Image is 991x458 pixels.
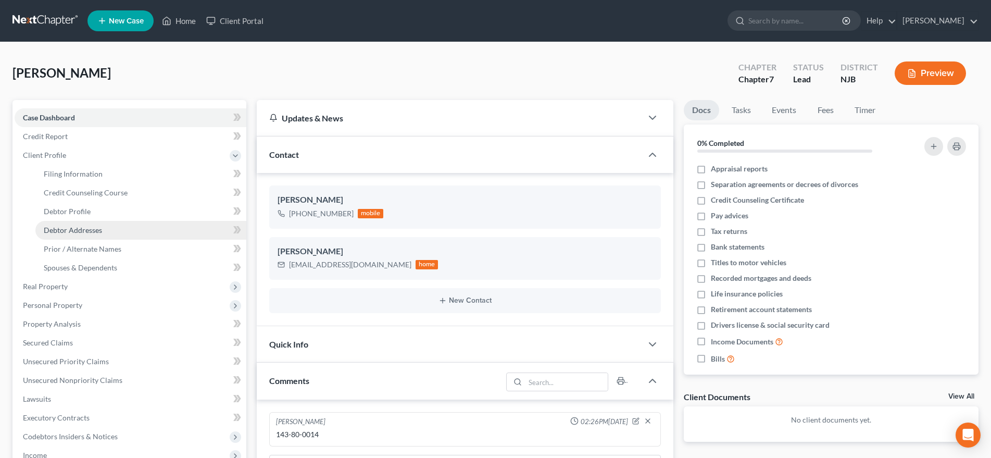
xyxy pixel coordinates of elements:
[35,165,246,183] a: Filing Information
[23,432,118,441] span: Codebtors Insiders & Notices
[711,289,783,299] span: Life insurance policies
[35,258,246,277] a: Spouses & Dependents
[525,373,608,391] input: Search...
[711,242,764,252] span: Bank statements
[692,415,970,425] p: No client documents yet.
[269,113,630,123] div: Updates & News
[44,169,103,178] span: Filing Information
[738,73,776,85] div: Chapter
[846,100,884,120] a: Timer
[697,139,744,147] strong: 0% Completed
[711,337,773,347] span: Income Documents
[841,61,878,73] div: District
[948,393,974,400] a: View All
[201,11,269,30] a: Client Portal
[109,17,144,25] span: New Case
[15,108,246,127] a: Case Dashboard
[711,195,804,205] span: Credit Counseling Certificate
[23,113,75,122] span: Case Dashboard
[23,376,122,385] span: Unsecured Nonpriority Claims
[44,226,102,234] span: Debtor Addresses
[15,390,246,409] a: Lawsuits
[684,100,719,120] a: Docs
[23,338,73,347] span: Secured Claims
[278,245,653,258] div: [PERSON_NAME]
[723,100,759,120] a: Tasks
[15,371,246,390] a: Unsecured Nonpriority Claims
[157,11,201,30] a: Home
[358,209,384,218] div: mobile
[23,282,68,291] span: Real Property
[289,208,354,219] div: [PHONE_NUMBER]
[44,263,117,272] span: Spouses & Dependents
[738,61,776,73] div: Chapter
[35,240,246,258] a: Prior / Alternate Names
[269,150,299,159] span: Contact
[44,207,91,216] span: Debtor Profile
[711,179,858,190] span: Separation agreements or decrees of divorces
[841,73,878,85] div: NJB
[44,244,121,253] span: Prior / Alternate Names
[23,151,66,159] span: Client Profile
[23,413,90,422] span: Executory Contracts
[711,257,786,268] span: Titles to motor vehicles
[809,100,842,120] a: Fees
[897,11,978,30] a: [PERSON_NAME]
[23,319,81,328] span: Property Analysis
[711,320,830,330] span: Drivers license & social security card
[269,339,308,349] span: Quick Info
[289,259,411,270] div: [EMAIL_ADDRESS][DOMAIN_NAME]
[895,61,966,85] button: Preview
[581,417,628,427] span: 02:26PM[DATE]
[793,73,824,85] div: Lead
[861,11,896,30] a: Help
[711,164,768,174] span: Appraisal reports
[278,194,653,206] div: [PERSON_NAME]
[35,221,246,240] a: Debtor Addresses
[276,429,654,440] div: 143-80-0014
[15,352,246,371] a: Unsecured Priority Claims
[793,61,824,73] div: Status
[15,333,246,352] a: Secured Claims
[15,315,246,333] a: Property Analysis
[23,132,68,141] span: Credit Report
[15,127,246,146] a: Credit Report
[44,188,128,197] span: Credit Counseling Course
[711,354,725,364] span: Bills
[276,417,325,427] div: [PERSON_NAME]
[763,100,805,120] a: Events
[23,394,51,403] span: Lawsuits
[711,226,747,237] span: Tax returns
[278,296,653,305] button: New Contact
[23,301,82,310] span: Personal Property
[15,409,246,427] a: Executory Contracts
[35,202,246,221] a: Debtor Profile
[269,376,309,386] span: Comments
[956,423,981,448] div: Open Intercom Messenger
[12,65,111,80] span: [PERSON_NAME]
[416,260,438,269] div: home
[748,11,844,30] input: Search by name...
[711,273,811,283] span: Recorded mortgages and deeds
[35,183,246,202] a: Credit Counseling Course
[769,74,774,84] span: 7
[711,304,812,315] span: Retirement account statements
[23,357,109,366] span: Unsecured Priority Claims
[711,211,748,221] span: Pay advices
[684,391,750,402] div: Client Documents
